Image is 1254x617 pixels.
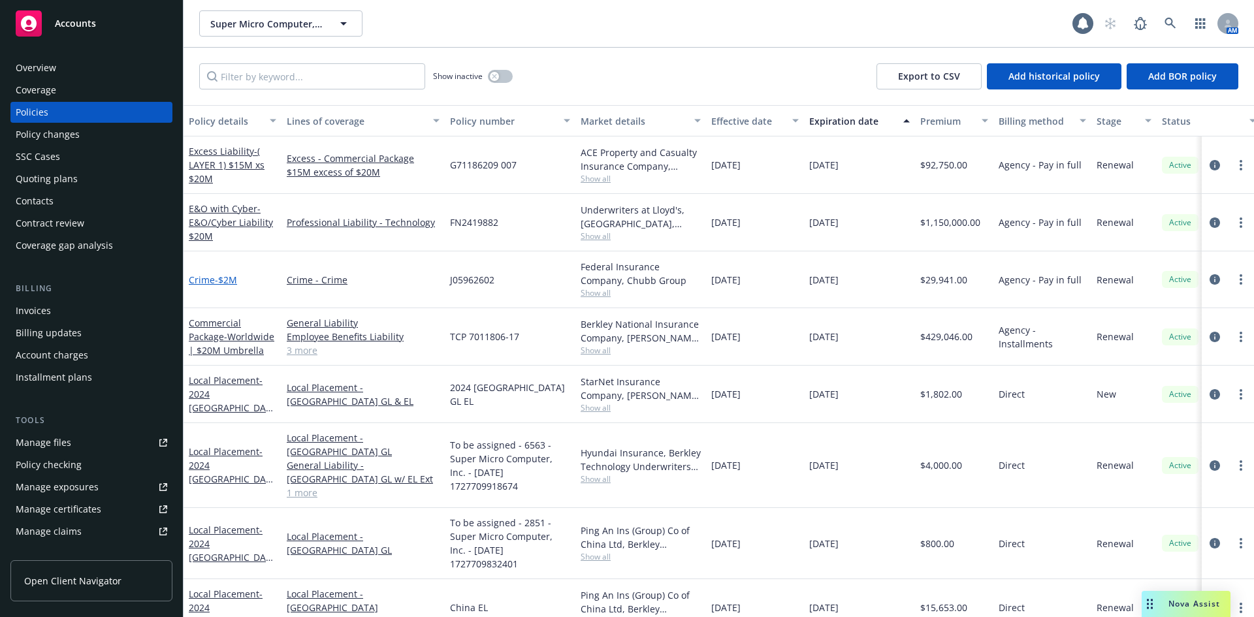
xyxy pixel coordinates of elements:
div: Contract review [16,213,84,234]
div: Policy details [189,114,262,128]
a: more [1233,157,1249,173]
span: $1,150,000.00 [920,215,980,229]
a: Search [1157,10,1183,37]
div: Premium [920,114,974,128]
span: [DATE] [809,387,839,401]
span: China EL [450,601,488,614]
a: General Liability [287,316,440,330]
span: Renewal [1097,215,1134,229]
a: Excess - Commercial Package $15M excess of $20M [287,151,440,179]
a: circleInformation [1207,387,1223,402]
span: Export to CSV [898,70,960,82]
div: Coverage gap analysis [16,235,113,256]
span: Show inactive [433,71,483,82]
a: Overview [10,57,172,78]
a: more [1233,215,1249,230]
span: Active [1167,274,1193,285]
span: $92,750.00 [920,158,967,172]
button: Billing method [993,105,1091,136]
div: Ping An Ins (Group) Co of China Ltd, Berkley Technology Underwriters (International), Worldwide I... [581,524,701,551]
a: Account charges [10,345,172,366]
span: Show all [581,345,701,356]
a: Switch app [1187,10,1214,37]
div: SSC Cases [16,146,60,167]
a: Start snowing [1097,10,1123,37]
span: Active [1167,460,1193,471]
div: Installment plans [16,367,92,388]
span: Active [1167,217,1193,229]
a: Contacts [10,191,172,212]
div: Effective date [711,114,784,128]
div: Status [1162,114,1242,128]
button: Export to CSV [876,63,982,89]
span: 2024 [GEOGRAPHIC_DATA] GL EL [450,381,570,408]
a: Local Placement [189,445,271,513]
a: 3 more [287,343,440,357]
a: Policy changes [10,124,172,145]
a: Professional Liability - Technology [287,215,440,229]
span: Active [1167,159,1193,171]
button: Market details [575,105,706,136]
span: Direct [999,537,1025,550]
a: Quoting plans [10,168,172,189]
div: Quoting plans [16,168,78,189]
a: more [1233,387,1249,402]
span: $4,000.00 [920,458,962,472]
span: [DATE] [809,537,839,550]
span: Renewal [1097,537,1134,550]
div: Policies [16,102,48,123]
button: Add BOR policy [1127,63,1238,89]
span: [DATE] [809,458,839,472]
div: Billing [10,282,172,295]
span: Open Client Navigator [24,574,121,588]
span: Show all [581,173,701,184]
span: [DATE] [711,601,741,614]
span: [DATE] [809,158,839,172]
span: Renewal [1097,601,1134,614]
a: Manage BORs [10,543,172,564]
div: StarNet Insurance Company, [PERSON_NAME] Corporation, Berkley Technology Underwriters (Internatio... [581,375,701,402]
a: Local Placement [189,374,271,428]
span: Agency - Pay in full [999,273,1082,287]
span: [DATE] [809,601,839,614]
a: Employee Benefits Liability [287,330,440,343]
a: Billing updates [10,323,172,343]
a: E&O with Cyber [189,202,273,242]
span: $15,653.00 [920,601,967,614]
a: circleInformation [1207,535,1223,551]
span: $429,046.00 [920,330,973,343]
span: $29,941.00 [920,273,967,287]
span: Nova Assist [1168,598,1220,609]
a: General Liability - [GEOGRAPHIC_DATA] GL w/ EL Ext [287,458,440,486]
span: Add BOR policy [1148,70,1217,82]
a: Installment plans [10,367,172,388]
span: Super Micro Computer, Inc. [210,17,323,31]
a: Local Placement - [GEOGRAPHIC_DATA] GL [287,431,440,458]
span: [DATE] [711,537,741,550]
div: Market details [581,114,686,128]
button: Add historical policy [987,63,1121,89]
span: [DATE] [711,215,741,229]
input: Filter by keyword... [199,63,425,89]
a: Policy checking [10,454,172,475]
button: Lines of coverage [281,105,445,136]
a: Local Placement - [GEOGRAPHIC_DATA] GL & EL [287,381,440,408]
span: Add historical policy [1008,70,1100,82]
div: Tools [10,414,172,427]
a: more [1233,329,1249,345]
a: Manage exposures [10,477,172,498]
span: Show all [581,551,701,562]
span: [DATE] [809,273,839,287]
div: Policy checking [16,454,82,475]
a: Excess Liability [189,145,265,185]
div: Expiration date [809,114,895,128]
a: Commercial Package [189,317,274,356]
a: Contract review [10,213,172,234]
span: Accounts [55,18,96,29]
div: Underwriters at Lloyd's, [GEOGRAPHIC_DATA], [PERSON_NAME] of [GEOGRAPHIC_DATA], Howden Broking Group [581,203,701,230]
a: Crime [189,274,237,286]
div: Manage claims [16,521,82,542]
div: Invoices [16,300,51,321]
a: Report a Bug [1127,10,1153,37]
span: [DATE] [809,215,839,229]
